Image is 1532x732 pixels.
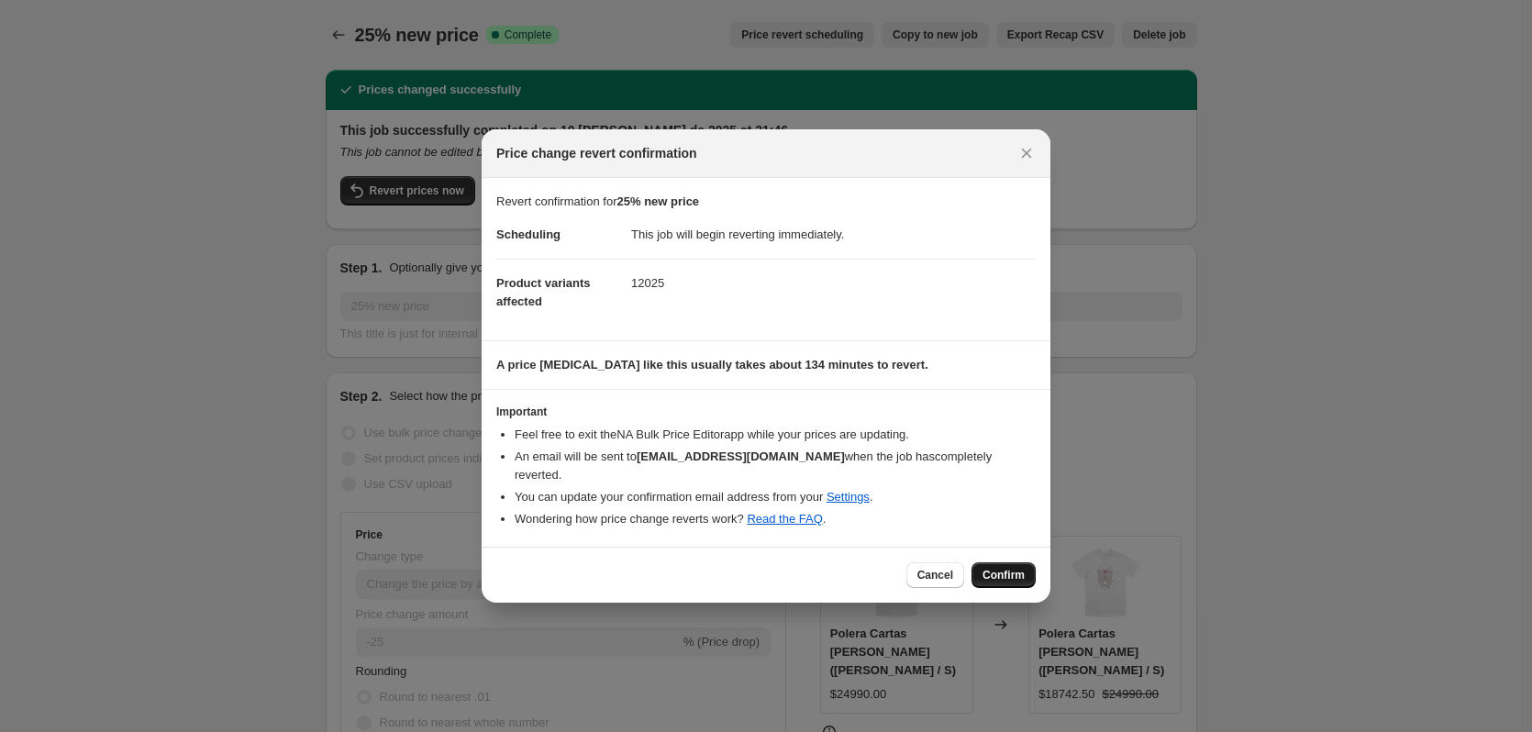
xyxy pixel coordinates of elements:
[496,276,591,308] span: Product variants affected
[617,194,700,208] b: 25% new price
[496,358,928,372] b: A price [MEDICAL_DATA] like this usually takes about 134 minutes to revert.
[515,488,1036,506] li: You can update your confirmation email address from your .
[827,490,870,504] a: Settings
[515,510,1036,528] li: Wondering how price change reverts work? .
[637,449,845,463] b: [EMAIL_ADDRESS][DOMAIN_NAME]
[1014,140,1039,166] button: Close
[496,193,1036,211] p: Revert confirmation for
[982,568,1025,582] span: Confirm
[631,259,1036,307] dd: 12025
[515,426,1036,444] li: Feel free to exit the NA Bulk Price Editor app while your prices are updating.
[496,227,561,241] span: Scheduling
[631,211,1036,259] dd: This job will begin reverting immediately.
[906,562,964,588] button: Cancel
[496,144,697,162] span: Price change revert confirmation
[971,562,1036,588] button: Confirm
[917,568,953,582] span: Cancel
[496,405,1036,419] h3: Important
[515,448,1036,484] li: An email will be sent to when the job has completely reverted .
[747,512,822,526] a: Read the FAQ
